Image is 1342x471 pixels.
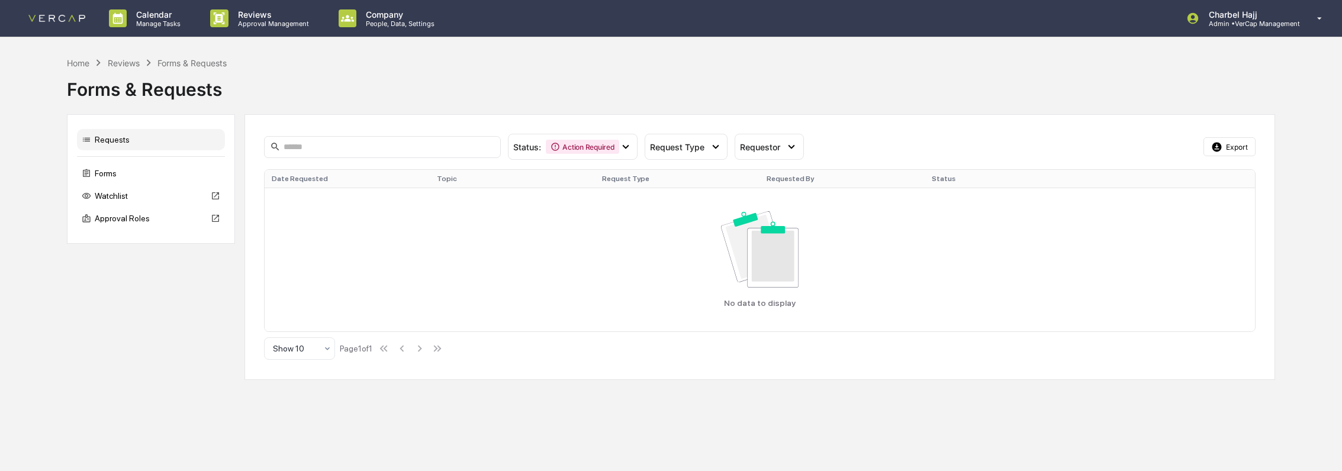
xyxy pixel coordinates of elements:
[546,140,619,154] div: Action Required
[721,211,799,288] img: No data available
[430,170,595,188] th: Topic
[229,9,315,20] p: Reviews
[77,185,225,207] div: Watchlist
[650,142,704,152] span: Request Type
[157,58,227,68] div: Forms & Requests
[340,344,372,353] div: Page 1 of 1
[1199,20,1300,28] p: Admin • VerCap Management
[595,170,760,188] th: Request Type
[1203,137,1256,156] button: Export
[67,58,89,68] div: Home
[77,129,225,150] div: Requests
[740,142,780,152] span: Requestor
[127,9,186,20] p: Calendar
[77,208,225,229] div: Approval Roles
[265,170,430,188] th: Date Requested
[127,20,186,28] p: Manage Tasks
[356,20,440,28] p: People, Data, Settings
[229,20,315,28] p: Approval Management
[759,170,925,188] th: Requested By
[925,170,1090,188] th: Status
[356,9,440,20] p: Company
[724,298,796,308] p: No data to display
[1199,9,1300,20] p: Charbel Hajj
[28,15,85,22] img: logo
[108,58,140,68] div: Reviews
[67,69,1275,100] div: Forms & Requests
[77,163,225,184] div: Forms
[513,142,541,152] span: Status :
